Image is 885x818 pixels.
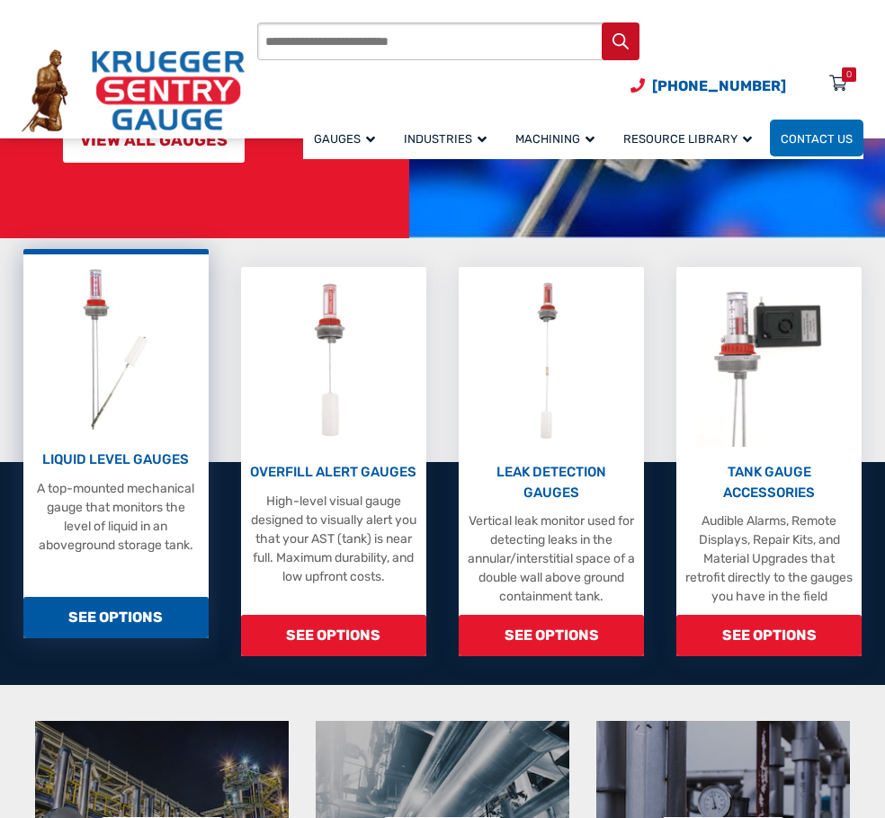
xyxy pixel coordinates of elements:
[404,132,487,146] span: Industries
[781,132,853,146] span: Contact Us
[612,117,770,159] a: Resource Library
[303,117,393,159] a: Gauges
[623,132,752,146] span: Resource Library
[630,75,786,97] a: Phone Number (920) 434-8860
[685,511,854,606] p: Audible Alarms, Remote Displays, Repair Kits, and Material Upgrades that retrofit directly to the...
[770,120,863,156] a: Contact Us
[32,479,201,555] p: A top-mounted mechanical gauge that monitors the level of liquid in an aboveground storage tank.
[696,276,841,447] img: Tank Gauge Accessories
[23,597,210,638] span: SEE OPTIONS
[459,267,645,656] a: Leak Detection Gauges LEAK DETECTION GAUGES Vertical leak monitor used for detecting leaks in the...
[652,77,786,94] span: [PHONE_NUMBER]
[505,117,612,159] a: Machining
[32,449,201,470] p: LIQUID LEVEL GAUGES
[676,615,863,656] span: SEE OPTIONS
[515,276,586,447] img: Leak Detection Gauges
[241,615,427,656] span: SEE OPTIONS
[314,132,375,146] span: Gauges
[468,462,636,502] p: LEAK DETECTION GAUGES
[250,462,418,483] p: OVERFILL ALERT GAUGES
[393,117,505,159] a: Industries
[459,615,645,656] span: SEE OPTIONS
[468,511,636,606] p: Vertical leak monitor used for detecting leaks in the annular/interstitial space of a double wall...
[23,249,210,638] a: Liquid Level Gauges LIQUID LEVEL GAUGES A top-mounted mechanical gauge that monitors the level of...
[68,263,164,434] img: Liquid Level Gauges
[241,267,427,656] a: Overfill Alert Gauges OVERFILL ALERT GAUGES High-level visual gauge designed to visually alert yo...
[685,462,854,502] p: TANK GAUGE ACCESSORIES
[676,267,863,656] a: Tank Gauge Accessories TANK GAUGE ACCESSORIES Audible Alarms, Remote Displays, Repair Kits, and M...
[515,132,594,146] span: Machining
[846,67,852,82] div: 0
[250,492,418,586] p: High-level visual gauge designed to visually alert you that your AST (tank) is near full. Maximum...
[294,276,374,447] img: Overfill Alert Gauges
[22,49,245,132] img: Krueger Sentry Gauge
